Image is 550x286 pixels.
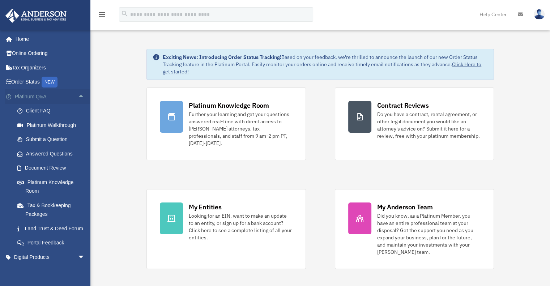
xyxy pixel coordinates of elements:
a: Answered Questions [10,146,96,161]
div: Based on your feedback, we're thrilled to announce the launch of our new Order Status Tracking fe... [163,54,488,75]
a: My Anderson Team Did you know, as a Platinum Member, you have an entire professional team at your... [335,189,494,269]
div: Further your learning and get your questions answered real-time with direct access to [PERSON_NAM... [189,111,292,147]
a: Tax & Bookkeeping Packages [10,198,96,221]
div: Looking for an EIN, want to make an update to an entity, or sign up for a bank account? Click her... [189,212,292,241]
a: Platinum Q&Aarrow_drop_up [5,89,96,104]
strong: Exciting News: Introducing Order Status Tracking! [163,54,281,60]
img: User Pic [534,9,545,20]
div: Did you know, as a Platinum Member, you have an entire professional team at your disposal? Get th... [377,212,481,256]
a: Platinum Walkthrough [10,118,96,132]
a: Client FAQ [10,104,96,118]
a: Tax Organizers [5,60,96,75]
div: My Anderson Team [377,202,433,212]
div: Do you have a contract, rental agreement, or other legal document you would like an attorney's ad... [377,111,481,140]
div: Platinum Knowledge Room [189,101,269,110]
i: menu [98,10,106,19]
a: Online Ordering [5,46,96,61]
div: My Entities [189,202,221,212]
a: Platinum Knowledge Room Further your learning and get your questions answered real-time with dire... [146,87,306,160]
a: My Entities Looking for an EIN, want to make an update to an entity, or sign up for a bank accoun... [146,189,306,269]
img: Anderson Advisors Platinum Portal [3,9,69,23]
div: NEW [42,77,57,87]
a: Land Trust & Deed Forum [10,221,96,236]
div: Contract Reviews [377,101,429,110]
a: Digital Productsarrow_drop_down [5,250,96,264]
a: Home [5,32,92,46]
a: menu [98,13,106,19]
a: Order StatusNEW [5,75,96,90]
span: arrow_drop_up [78,89,92,104]
a: Contract Reviews Do you have a contract, rental agreement, or other legal document you would like... [335,87,494,160]
span: arrow_drop_down [78,250,92,265]
a: Platinum Knowledge Room [10,175,96,198]
a: Click Here to get started! [163,61,481,75]
a: Submit a Question [10,132,96,147]
a: Document Review [10,161,96,175]
i: search [121,10,129,18]
a: Portal Feedback [10,236,96,250]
